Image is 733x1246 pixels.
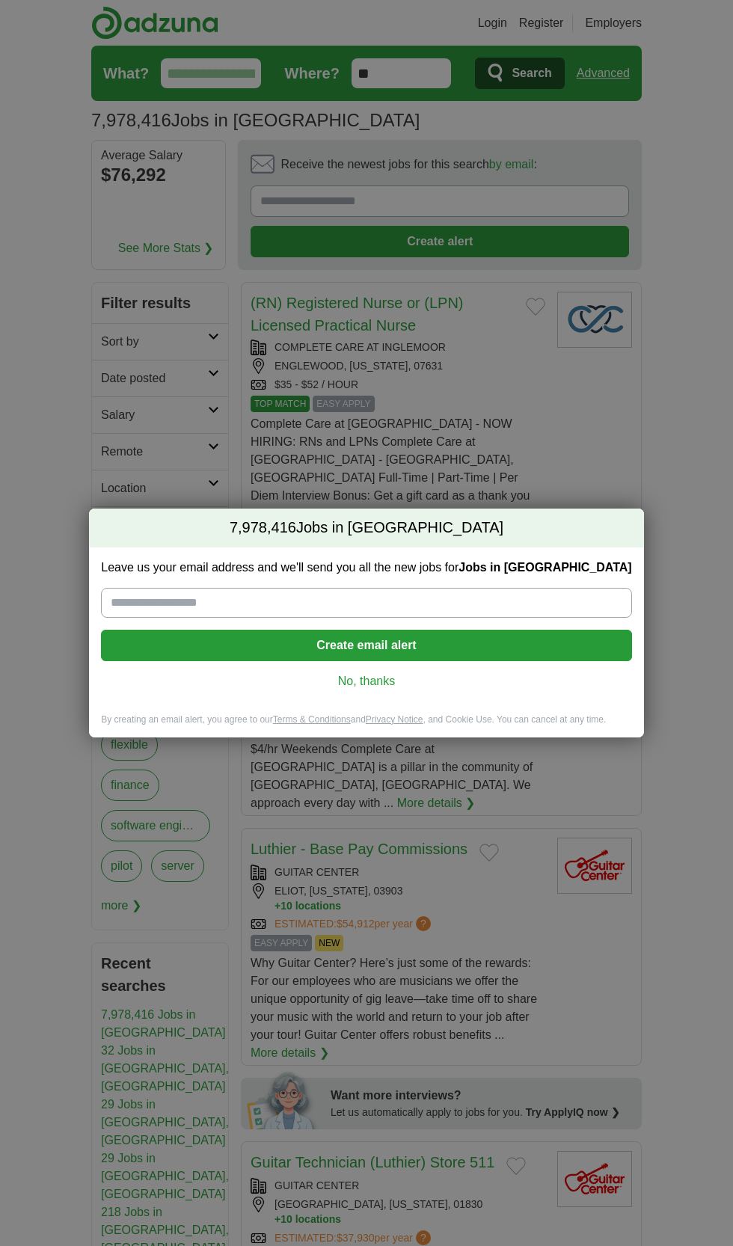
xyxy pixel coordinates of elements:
[101,559,631,576] label: Leave us your email address and we'll send you all the new jobs for
[89,713,643,738] div: By creating an email alert, you agree to our and , and Cookie Use. You can cancel at any time.
[113,673,619,690] a: No, thanks
[89,509,643,547] h2: Jobs in [GEOGRAPHIC_DATA]
[273,714,351,725] a: Terms & Conditions
[458,561,631,574] strong: Jobs in [GEOGRAPHIC_DATA]
[101,630,631,661] button: Create email alert
[230,518,296,538] span: 7,978,416
[366,714,423,725] a: Privacy Notice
